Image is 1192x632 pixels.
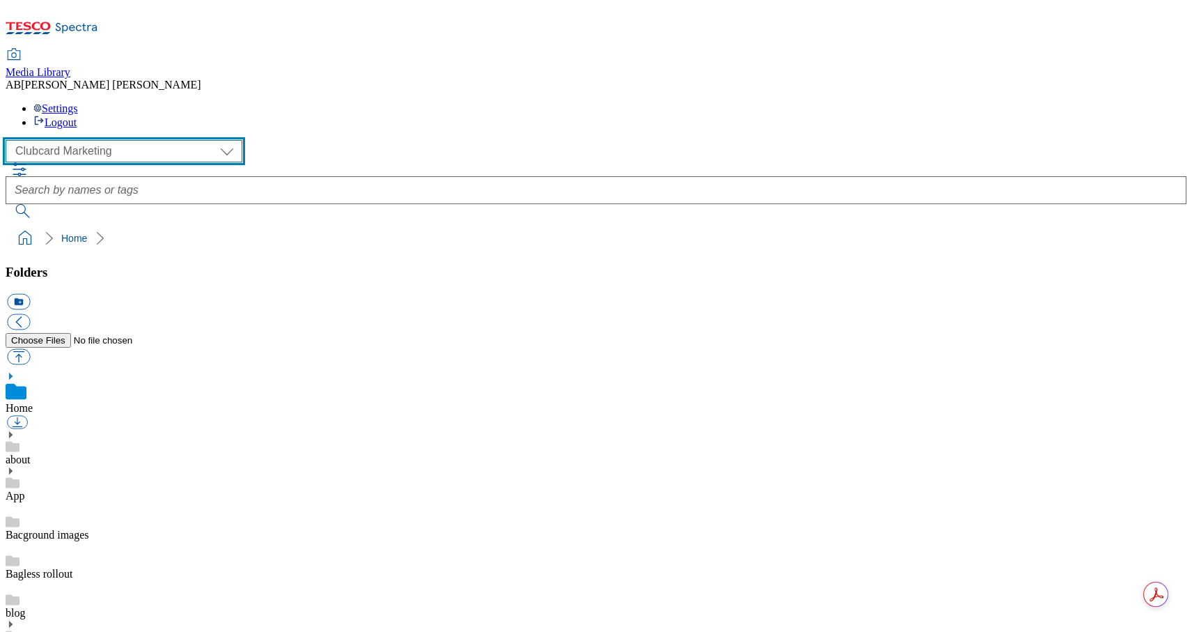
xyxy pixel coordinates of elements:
[6,49,70,79] a: Media Library
[6,490,25,502] a: App
[61,233,87,244] a: Home
[6,607,25,619] a: blog
[6,454,31,465] a: about
[6,79,21,91] span: AB
[21,79,201,91] span: [PERSON_NAME] [PERSON_NAME]
[6,225,1186,252] nav: breadcrumb
[6,568,72,580] a: Bagless rollout
[14,227,36,249] a: home
[6,402,33,414] a: Home
[6,529,89,541] a: Bacground images
[33,116,77,128] a: Logout
[6,176,1186,204] input: Search by names or tags
[33,102,78,114] a: Settings
[6,265,1186,280] h3: Folders
[6,66,70,78] span: Media Library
